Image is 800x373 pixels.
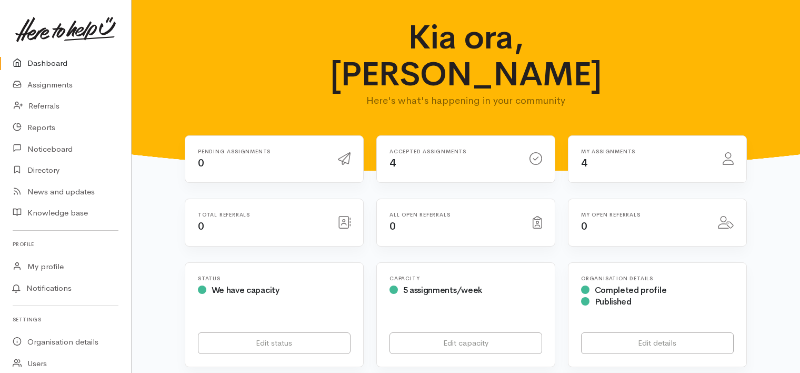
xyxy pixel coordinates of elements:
h6: My open referrals [581,212,705,218]
h6: My assignments [581,149,710,154]
span: Published [595,296,632,307]
a: Edit capacity [389,332,542,354]
h6: Pending assignments [198,149,325,154]
span: 4 [581,156,587,170]
h6: Capacity [389,276,542,281]
p: Here's what's happening in your community [312,93,621,108]
span: 4 [389,156,396,170]
h6: Accepted assignments [389,149,517,154]
h6: Settings [13,312,118,327]
h1: Kia ora, [PERSON_NAME] [312,19,621,93]
h6: Organisation Details [581,276,734,281]
a: Edit status [198,332,351,354]
h6: All open referrals [389,212,520,218]
span: Completed profile [595,284,667,296]
span: 0 [198,156,204,170]
span: 5 assignments/week [403,284,482,296]
h6: Total referrals [198,212,325,218]
h6: Profile [13,237,118,251]
span: 0 [389,220,396,233]
span: We have capacity [212,284,279,296]
h6: Status [198,276,351,281]
a: Edit details [581,332,734,354]
span: 0 [581,220,587,233]
span: 0 [198,220,204,233]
